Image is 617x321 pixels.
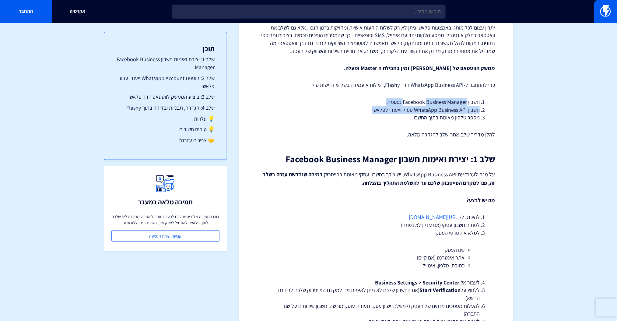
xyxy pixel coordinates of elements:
a: 💡 טיפים חשובים [116,125,215,133]
h3: תוכן [116,44,215,52]
li: להיכנס ל- [273,213,480,221]
p: צוות התמיכה שלנו יסייע לכם להעביר את כל המידע מכל הכלים שלכם לתוך פלאשי ולהתחיל לשווק מיד, השירות... [111,213,219,226]
li: להעלות מסמכים מזהים של העסק (למשל: רישיון עסק, תעודת עוסק מורשה, חשבון שירותים על שם החברה) [273,302,480,318]
strong: Business Settings > Security Center [375,279,459,286]
li: לפתוח חשבון עסקי (אם עדיין לא נפתח) [273,221,480,229]
p: בעידן שבו וואטסאפ הפך לערוץ התקשורת המרכזי ביותר של לקוחות עם עסקים, החיבור של [PERSON_NAME] מעני... [258,16,495,55]
strong: Start Verification [419,287,461,294]
a: 💡 עלויות [116,115,215,123]
strong: ממשק הווטסאפ של [PERSON_NAME] זמין בחבילת ה Master ומעלה. [344,65,495,72]
li: אתר אינטרנט (אם קיים) [288,254,465,262]
p: על מנת לעבוד עם WhatsApp Business API, יש צורך בחשבון עסקי מאומת בפייסבוק. [258,170,495,187]
a: [URL][DOMAIN_NAME] [409,213,460,220]
h2: שלב 1: יצירת ואימות חשבון Facebook Business Manager [258,154,495,164]
a: שלב 1: יצירת ואימות חשבון Facebook Business Manager [116,55,215,71]
p: להלן מדריך שלב-אחר-שלב להגדרה מלאה: [258,131,495,139]
li: חשבון WhatsApp Business API פעיל וייעודי לפלאשי [273,106,480,114]
li: ללחוץ על (אם החשבון שלכם לא ניתן לאימות פנו למקדם הפייסבוק שלכם לבחינת הנושא) [273,286,480,302]
li: מספר טלפון מאומת בתוך החשבון [273,114,480,122]
a: שלב 3: ביצוע הממשק לווטסאפ דרך פלאשי [116,93,215,101]
input: חיפוש מהיר... [172,5,446,19]
a: 🤝 צריכים עזרה? [116,136,215,144]
h3: תמיכה מלאה במעבר [138,198,193,206]
li: שם העסק [288,246,465,254]
strong: מה יש לבצע? [466,197,495,204]
a: קביעת שיחת הטמעה [111,230,219,242]
strong: במידה שנדרשת עזרה בשלב זה, פנו למקדם הפייסבוק שלכם עד להשלמת התהליך בהצלחה. [263,171,495,186]
li: כתובת, טלפון, אימייל [288,262,465,270]
li: חשבון Facebook Business Manager מאומת [273,98,480,106]
li: לעבור אל: [273,279,480,287]
a: שלב 4: הגדרה, תבניות ובדיקה בתוך Flashy [116,104,215,112]
li: למלא את פרטי העסק: [273,229,480,270]
a: שלב 2: הוספת Whatsapp Account ייעודי עבור פלאשי [116,74,215,90]
p: כדי להתחבר ל-WhatsApp Business API דרך Flashy, יש לוודא עמידה בשלוש דרישות סף: [258,81,495,89]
